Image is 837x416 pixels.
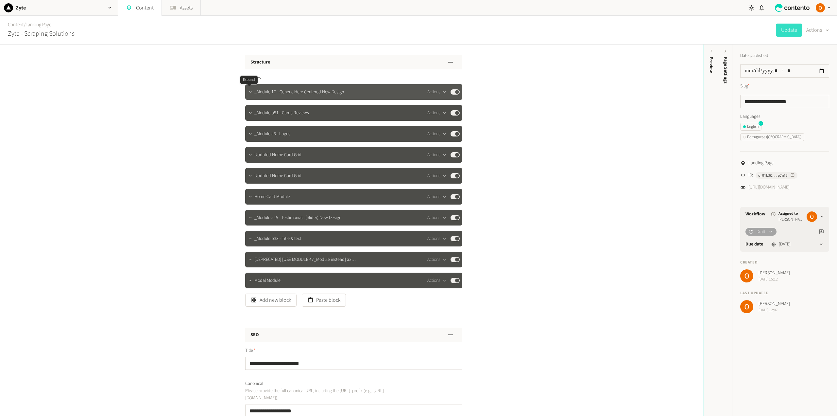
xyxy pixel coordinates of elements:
span: Modules [245,75,261,81]
div: Preview [708,57,715,73]
span: Modal Module [254,277,281,284]
a: [URL][DOMAIN_NAME] [748,184,790,191]
button: Draft [745,228,777,236]
img: Ozren Buric [740,269,753,282]
button: Actions [427,130,447,138]
button: Actions [427,109,447,117]
button: Actions [427,88,447,96]
img: Ozren Buric [740,300,753,313]
span: Updated Home Card Grid [254,172,301,179]
button: Actions [427,235,447,243]
button: Actions [427,151,447,159]
div: English [743,124,759,130]
button: Actions [806,24,829,37]
button: Add new block [245,294,297,307]
span: Canonical [245,380,263,387]
span: _Module b33 - Title & text [254,235,301,242]
button: Actions [427,214,447,222]
button: Actions [427,172,447,180]
div: Portuguese ([GEOGRAPHIC_DATA]) [743,134,801,140]
label: Languages [740,113,829,120]
span: [DATE] 15:12 [759,277,790,282]
p: Please provide the full canonical URL, including the [URL]. prefix (e.g., [URL][DOMAIN_NAME]). [245,387,394,402]
span: Updated Home Card Grid [254,152,301,158]
span: c_01k3K...p7m13 [758,172,788,178]
span: _Module 1C - Generic Hero Centered New Design [254,89,344,96]
button: English [740,123,761,131]
img: Ozren Buric [816,3,825,12]
span: [PERSON_NAME] [778,217,804,223]
h4: Created [740,260,829,265]
button: Actions [427,193,447,201]
button: c_01k3K...p7m13 [756,172,797,179]
img: Ozren Buric [807,211,817,222]
span: [PERSON_NAME] [759,300,790,307]
h3: SEO [250,332,259,338]
h2: Zyte [16,4,26,12]
button: Actions [427,256,447,263]
button: Actions [427,277,447,284]
span: Draft [757,228,765,235]
a: Landing Page [26,21,51,28]
span: _Module a6 - Logos [254,131,290,137]
span: ID: [748,172,753,179]
span: [DATE] 12:07 [759,307,790,313]
a: Content [8,21,24,28]
h3: Structure [250,59,270,66]
span: Title [245,347,256,354]
span: _Module a45 - Testimonials (Slider) New Design [254,214,341,221]
div: Expand [240,76,258,84]
span: Landing Page [748,160,774,167]
time: [DATE] [779,241,791,248]
label: Due date [745,241,763,248]
span: Assigned to [778,211,804,217]
label: Date published [740,52,768,59]
button: Portuguese ([GEOGRAPHIC_DATA]) [740,133,804,141]
button: Update [776,24,802,37]
label: Slug [740,83,750,90]
h2: Zyte - Scraping Solutions [8,29,75,39]
span: / [24,21,26,28]
h4: Last updated [740,290,829,296]
span: [DEPRECATED] [USE MODULE 47_Module instead] a3D - Home Cards New Design [254,256,357,263]
span: _Module b51 - Cards Reviews [254,110,309,117]
span: [PERSON_NAME] [759,270,790,277]
span: Page Settings [722,57,729,83]
button: Paste block [302,294,346,307]
span: Home Card Module [254,193,290,200]
img: Zyte [4,3,13,12]
a: Workflow [745,211,765,218]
